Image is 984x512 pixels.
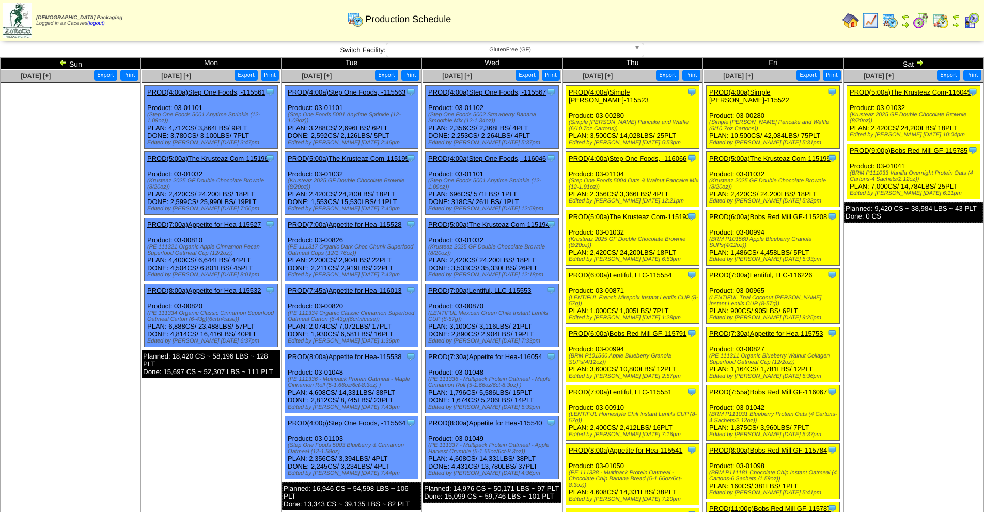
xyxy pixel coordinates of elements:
[141,58,282,69] td: Mon
[967,145,978,156] img: Tooltip
[147,178,277,190] div: (Krusteaz 2025 GF Double Chocolate Brownie (8/20oz))
[428,272,558,278] div: Edited by [PERSON_NAME] [DATE] 12:18pm
[288,338,418,344] div: Edited by [PERSON_NAME] [DATE] 1:36pm
[542,70,560,81] button: Print
[428,338,558,344] div: Edited by [PERSON_NAME] [DATE] 7:33pm
[288,206,418,212] div: Edited by [PERSON_NAME] [DATE] 7:40pm
[967,87,978,97] img: Tooltip
[709,315,839,321] div: Edited by [PERSON_NAME] [DATE] 9:25pm
[569,213,690,221] a: PROD(5:00a)The Krusteaz Com-115193
[59,58,67,67] img: arrowleft.gif
[827,328,837,338] img: Tooltip
[235,70,258,81] button: Export
[288,139,418,146] div: Edited by [PERSON_NAME] [DATE] 2:46pm
[823,70,841,81] button: Print
[850,170,980,182] div: (BRM P111033 Vanilla Overnight Protein Oats (4 Cartons-4 Sachets/2.12oz))
[147,338,277,344] div: Edited by [PERSON_NAME] [DATE] 6:37pm
[375,70,398,81] button: Export
[147,88,265,96] a: PROD(4:00a)Step One Foods, -115561
[707,444,840,499] div: Product: 03-01098 PLAN: 160CS / 381LBS / 1PLT
[707,385,840,441] div: Product: 03-01042 PLAN: 1,875CS / 3,960LBS / 7PLT
[288,310,418,322] div: (PE 111334 Organic Classic Cinnamon Superfood Oatmeal Carton (6-43g)(6crtn/case))
[147,112,277,124] div: (Step One Foods 5001 Anytime Sprinkle (12-1.09oz))
[709,198,839,204] div: Edited by [PERSON_NAME] [DATE] 5:32pm
[709,470,839,482] div: (BRM P111181 Chocolate Chip Instant Oatmeal (4 Cartons-6 Sachets /1.59oz))
[265,153,275,163] img: Tooltip
[347,11,364,27] img: calendarprod.gif
[147,287,261,294] a: PROD(8:00a)Appetite for Hea-115532
[709,213,827,221] a: PROD(6:00a)Bobs Red Mill GF-115208
[563,58,703,69] td: Thu
[426,218,559,281] div: Product: 03-01032 PLAN: 2,420CS / 24,200LBS / 18PLT DONE: 3,533CS / 35,330LBS / 26PLT
[882,12,898,29] img: calendarprod.gif
[428,221,550,228] a: PROD(5:00a)The Krusteaz Com-115194
[569,198,699,204] div: Edited by [PERSON_NAME] [DATE] 12:21pm
[566,327,699,382] div: Product: 03-00994 PLAN: 3,600CS / 10,800LBS / 12PLT
[288,376,418,389] div: (PE 111336 - Multipack Protein Oatmeal - Maple Cinnamon Roll (5-1.66oz/6ct-8.3oz) )
[422,58,563,69] td: Wed
[569,139,699,146] div: Edited by [PERSON_NAME] [DATE] 5:53pm
[963,12,980,29] img: calendarcustomer.gif
[901,21,910,29] img: arrowright.gif
[288,221,401,228] a: PROD(7:00a)Appetite for Hea-115528
[428,112,558,124] div: (Step One Foods 5002 Strawberry Banana Smoothie Mix (12-1.34oz))
[145,284,278,347] div: Product: 03-00820 PLAN: 6,888CS / 23,488LBS / 57PLT DONE: 4,814CS / 16,416LBS / 40PLT
[569,236,699,249] div: (Krusteaz 2025 GF Double Chocolate Brownie (8/20oz))
[707,86,840,149] div: Product: 03-00280 PLAN: 10,500CS / 42,084LBS / 75PLT
[796,70,820,81] button: Export
[686,211,697,222] img: Tooltip
[850,88,971,96] a: PROD(5:00a)The Krusteaz Com-116045
[709,353,839,365] div: (PE 111311 Organic Blueberry Walnut Collagen Superfood Oatmeal Cup (12/2oz))
[569,446,682,454] a: PROD(8:00a)Appetite for Hea-115541
[282,482,421,510] div: Planned: 16,946 CS ~ 54,598 LBS ~ 106 PLT Done: 13,343 CS ~ 39,135 LBS ~ 82 PLT
[546,219,556,229] img: Tooltip
[428,178,558,190] div: (Step One Foods 5001 Anytime Sprinkle (12-1.09oz))
[288,178,418,190] div: (Krusteaz 2025 GF Double Chocolate Brownie (8/20oz))
[405,87,416,97] img: Tooltip
[569,154,686,162] a: PROD(4:00a)Step One Foods, -116066
[850,132,980,138] div: Edited by [PERSON_NAME] [DATE] 10:04pm
[842,12,859,29] img: home.gif
[365,14,451,25] span: Production Schedule
[569,353,699,365] div: (BRM P101560 Apple Blueberry Granola SUPs(4/12oz))
[709,490,839,496] div: Edited by [PERSON_NAME] [DATE] 5:41pm
[265,285,275,296] img: Tooltip
[656,70,679,81] button: Export
[391,43,630,56] span: GlutenFree (GF)
[405,417,416,428] img: Tooltip
[901,12,910,21] img: arrowleft.gif
[569,388,671,396] a: PROD(7:00a)Lentiful, LLC-115551
[428,470,558,476] div: Edited by [PERSON_NAME] [DATE] 4:36pm
[546,351,556,362] img: Tooltip
[937,70,960,81] button: Export
[261,70,279,81] button: Print
[569,330,686,337] a: PROD(6:00a)Bobs Red Mill GF-115791
[426,284,559,347] div: Product: 03-00870 PLAN: 3,100CS / 3,116LBS / 21PLT DONE: 2,890CS / 2,904LBS / 19PLT
[428,88,546,96] a: PROD(4:00a)Step One Foods, -115567
[401,70,419,81] button: Print
[569,431,699,438] div: Edited by [PERSON_NAME] [DATE] 7:16pm
[916,58,924,67] img: arrowright.gif
[285,86,418,149] div: Product: 03-01101 PLAN: 3,288CS / 2,696LBS / 6PLT DONE: 2,592CS / 2,126LBS / 5PLT
[952,12,960,21] img: arrowleft.gif
[952,21,960,29] img: arrowright.gif
[569,373,699,379] div: Edited by [PERSON_NAME] [DATE] 2:57pm
[147,272,277,278] div: Edited by [PERSON_NAME] [DATE] 8:01pm
[428,206,558,212] div: Edited by [PERSON_NAME] [DATE] 12:59pm
[707,210,840,266] div: Product: 03-00994 PLAN: 1,486CS / 4,458LBS / 5PLT
[583,72,613,80] span: [DATE] [+]
[442,72,472,80] span: [DATE] [+]
[963,70,981,81] button: Print
[285,416,418,479] div: Product: 03-01103 PLAN: 2,356CS / 3,394LBS / 4PLT DONE: 2,245CS / 3,234LBS / 4PLT
[21,72,51,80] span: [DATE] [+]
[827,87,837,97] img: Tooltip
[850,147,967,154] a: PROD(9:00p)Bobs Red Mill GF-115785
[423,482,561,503] div: Planned: 14,976 CS ~ 50,171 LBS ~ 97 PLT Done: 15,099 CS ~ 59,746 LBS ~ 101 PLT
[566,385,699,441] div: Product: 03-00910 PLAN: 2,400CS / 2,412LBS / 16PLT
[405,153,416,163] img: Tooltip
[426,152,559,215] div: Product: 03-01101 PLAN: 696CS / 571LBS / 1PLT DONE: 318CS / 261LBS / 1PLT
[302,72,332,80] a: [DATE] [+]
[569,119,699,132] div: (Simple [PERSON_NAME] Pancake and Waffle (6/10.7oz Cartons))
[703,58,844,69] td: Fri
[265,87,275,97] img: Tooltip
